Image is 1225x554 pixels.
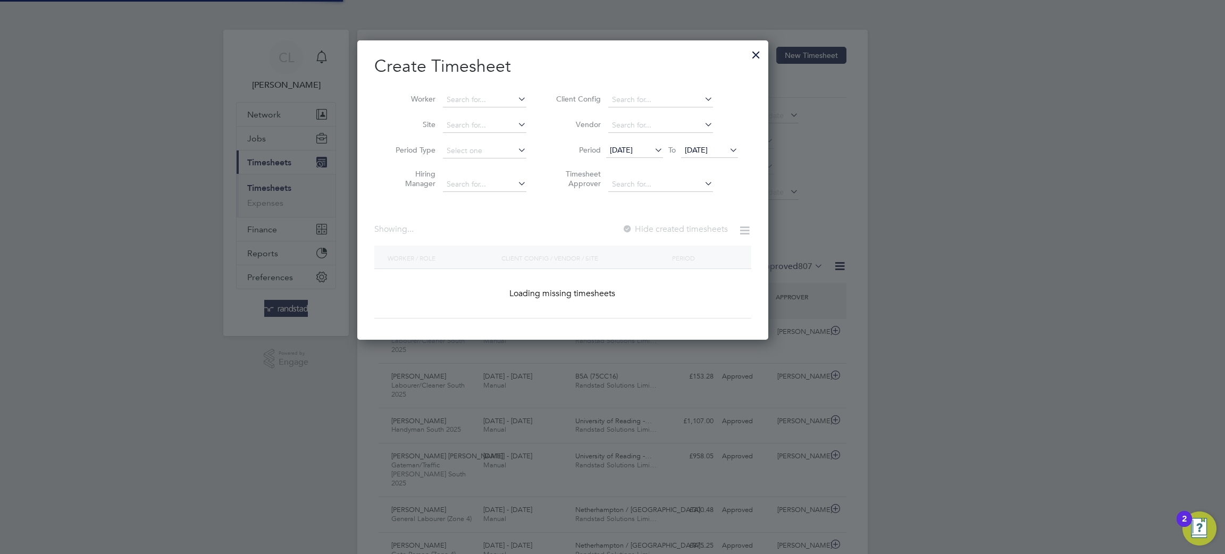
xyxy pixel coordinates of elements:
[407,224,414,234] span: ...
[685,145,708,155] span: [DATE]
[388,145,435,155] label: Period Type
[553,120,601,129] label: Vendor
[374,224,416,235] div: Showing
[443,118,526,133] input: Search for...
[608,118,713,133] input: Search for...
[553,94,601,104] label: Client Config
[610,145,633,155] span: [DATE]
[1182,511,1216,545] button: Open Resource Center, 2 new notifications
[388,94,435,104] label: Worker
[622,224,728,234] label: Hide created timesheets
[388,169,435,188] label: Hiring Manager
[608,177,713,192] input: Search for...
[388,120,435,129] label: Site
[443,144,526,158] input: Select one
[553,145,601,155] label: Period
[1182,519,1187,533] div: 2
[553,169,601,188] label: Timesheet Approver
[443,177,526,192] input: Search for...
[665,143,679,157] span: To
[608,93,713,107] input: Search for...
[443,93,526,107] input: Search for...
[374,55,751,78] h2: Create Timesheet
